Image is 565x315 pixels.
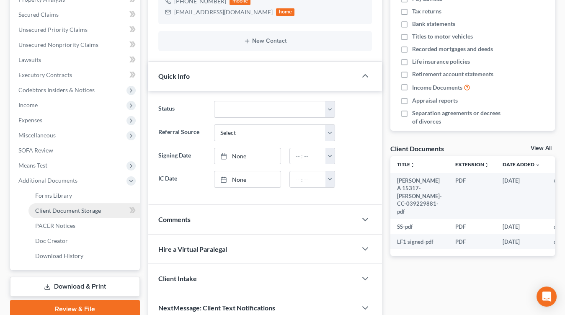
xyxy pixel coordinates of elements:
span: Bank statements [412,20,455,28]
span: Additional Documents [18,177,77,184]
td: [DATE] [496,219,547,234]
a: None [214,148,281,164]
a: Client Document Storage [28,203,140,218]
a: Secured Claims [12,7,140,22]
a: View All [531,145,552,151]
label: IC Date [154,171,209,188]
button: New Contact [165,38,365,44]
a: Date Added expand_more [503,161,540,168]
div: [EMAIL_ADDRESS][DOMAIN_NAME] [174,8,273,16]
span: SOFA Review [18,147,53,154]
td: [PERSON_NAME] A 15317-[PERSON_NAME]-CC-039229881-pdf [390,173,449,219]
a: Extensionunfold_more [455,161,489,168]
span: Forms Library [35,192,72,199]
div: Client Documents [390,144,444,153]
td: LF1 signed-pdf [390,234,449,249]
a: SOFA Review [12,143,140,158]
td: [DATE] [496,173,547,219]
span: Comments [158,215,191,223]
span: Means Test [18,162,47,169]
span: Recorded mortgages and deeds [412,45,493,53]
a: Forms Library [28,188,140,203]
span: Retirement account statements [412,70,493,78]
a: Executory Contracts [12,67,140,83]
a: Unsecured Priority Claims [12,22,140,37]
div: home [276,8,294,16]
span: Quick Info [158,72,190,80]
input: -- : -- [290,171,326,187]
span: Unsecured Priority Claims [18,26,88,33]
a: Unsecured Nonpriority Claims [12,37,140,52]
i: expand_more [535,163,540,168]
a: PACER Notices [28,218,140,233]
span: Income Documents [412,83,462,92]
td: SS-pdf [390,219,449,234]
span: Client Document Storage [35,207,101,214]
span: PACER Notices [35,222,75,229]
span: Appraisal reports [412,96,458,105]
span: Hire a Virtual Paralegal [158,245,227,253]
input: -- : -- [290,148,326,164]
a: Doc Creator [28,233,140,248]
span: Client Intake [158,274,197,282]
i: unfold_more [484,163,489,168]
span: Secured Claims [18,11,59,18]
span: NextMessage: Client Text Notifications [158,304,275,312]
label: Referral Source [154,124,209,141]
span: Income [18,101,38,108]
a: Titleunfold_more [397,161,415,168]
span: Tax returns [412,7,441,15]
i: unfold_more [410,163,415,168]
span: Lawsuits [18,56,41,63]
span: Expenses [18,116,42,124]
a: None [214,171,281,187]
td: PDF [449,234,496,249]
span: Codebtors Insiders & Notices [18,86,95,93]
span: Unsecured Nonpriority Claims [18,41,98,48]
span: Miscellaneous [18,132,56,139]
label: Signing Date [154,148,209,165]
span: Titles to motor vehicles [412,32,473,41]
span: Doc Creator [35,237,68,244]
td: PDF [449,219,496,234]
label: Status [154,101,209,118]
span: Download History [35,252,83,259]
td: PDF [449,173,496,219]
span: Life insurance policies [412,57,470,66]
span: Separation agreements or decrees of divorces [412,109,507,126]
span: Executory Contracts [18,71,72,78]
a: Lawsuits [12,52,140,67]
a: Download History [28,248,140,263]
td: [DATE] [496,234,547,249]
a: Download & Print [10,277,140,297]
div: Open Intercom Messenger [537,287,557,307]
